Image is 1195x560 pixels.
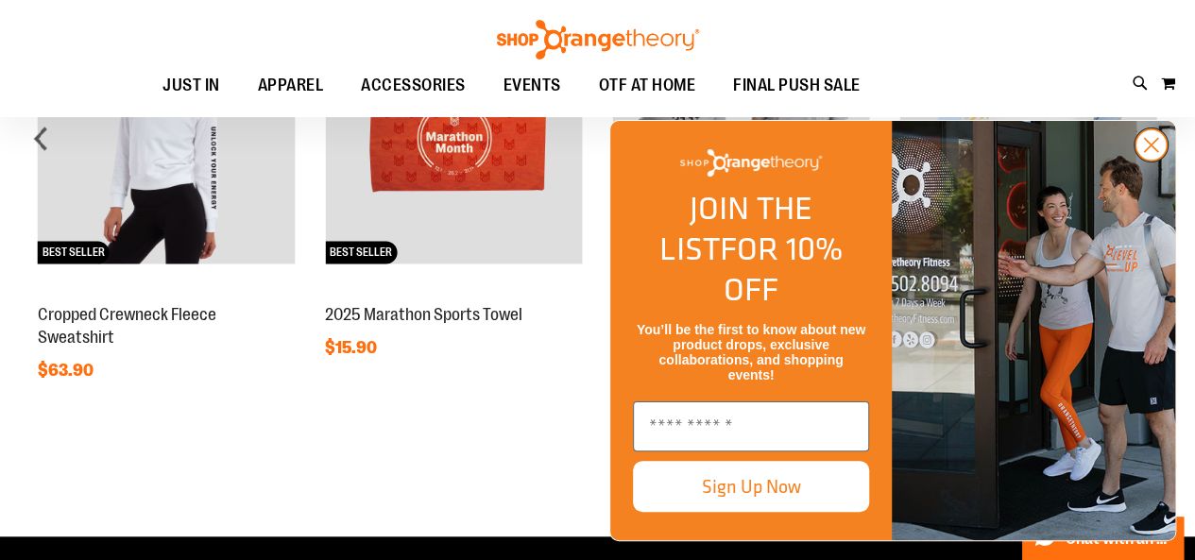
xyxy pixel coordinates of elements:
[361,64,466,107] span: ACCESSORIES
[504,64,561,107] span: EVENTS
[1134,127,1169,162] button: Close dialog
[162,64,220,107] span: JUST IN
[633,461,869,512] button: Sign Up Now
[892,121,1175,540] img: Shop Orangtheory
[633,401,869,451] input: Enter email
[38,7,295,263] img: Cropped Crewneck Fleece Sweatshirt
[590,101,1195,560] div: FLYOUT Form
[38,241,110,263] span: BEST SELLER
[325,241,397,263] span: BEST SELLER
[659,184,812,272] span: JOIN THE LIST
[325,337,380,356] span: $15.90
[680,149,822,177] img: Shop Orangetheory
[38,360,96,379] span: $63.90
[720,225,843,313] span: FOR 10% OFF
[325,7,582,263] img: 2025 Marathon Sports Towel
[23,119,60,157] div: prev
[258,64,324,107] span: APPAREL
[733,64,861,107] span: FINAL PUSH SALE
[325,304,522,323] a: 2025 Marathon Sports Towel
[38,283,295,298] a: Cropped Crewneck Fleece SweatshirtNEWBEST SELLER
[599,64,696,107] span: OTF AT HOME
[38,304,216,346] a: Cropped Crewneck Fleece Sweatshirt
[494,20,702,59] img: Shop Orangetheory
[637,322,865,382] span: You’ll be the first to know about new product drops, exclusive collaborations, and shopping events!
[325,283,582,298] a: 2025 Marathon Sports TowelNEWBEST SELLER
